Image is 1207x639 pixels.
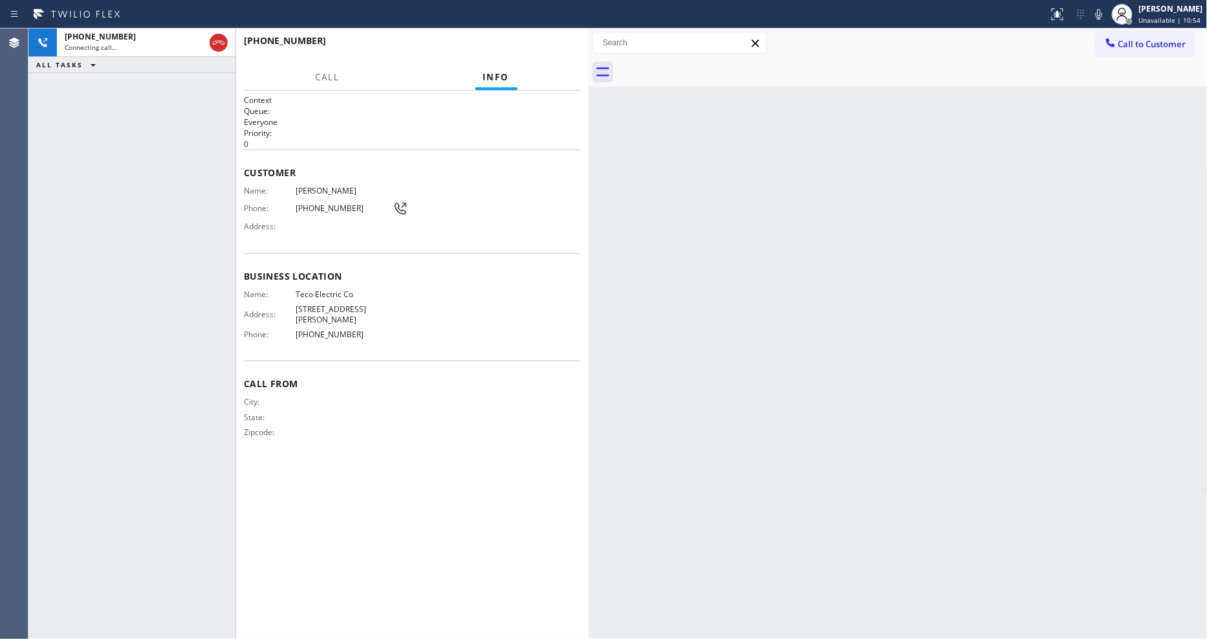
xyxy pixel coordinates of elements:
[210,34,228,52] button: Hang up
[28,57,109,73] button: ALL TASKS
[244,289,296,299] span: Name:
[308,65,348,90] button: Call
[244,309,296,319] span: Address:
[65,31,136,42] span: [PHONE_NUMBER]
[244,139,581,150] p: 0
[244,397,296,407] span: City:
[36,60,83,69] span: ALL TASKS
[296,289,393,299] span: Teco Electric Co
[1139,3,1203,14] div: [PERSON_NAME]
[244,203,296,213] span: Phone:
[244,95,581,106] h1: Context
[244,270,581,282] span: Business location
[244,377,581,390] span: Call From
[244,221,296,231] span: Address:
[593,32,767,53] input: Search
[244,34,326,47] span: [PHONE_NUMBER]
[1096,32,1195,56] button: Call to Customer
[65,43,117,52] span: Connecting call…
[296,203,393,213] span: [PHONE_NUMBER]
[244,427,296,437] span: Zipcode:
[316,71,340,83] span: Call
[296,186,393,196] span: [PERSON_NAME]
[244,117,581,128] p: Everyone
[244,106,581,117] h2: Queue:
[244,412,296,422] span: State:
[1118,38,1186,50] span: Call to Customer
[244,166,581,179] span: Customer
[1139,16,1201,25] span: Unavailable | 10:54
[475,65,517,90] button: Info
[296,304,393,324] span: [STREET_ADDRESS][PERSON_NAME]
[244,186,296,196] span: Name:
[244,128,581,139] h2: Priority:
[483,71,510,83] span: Info
[296,330,393,339] span: [PHONE_NUMBER]
[1090,5,1108,23] button: Mute
[244,330,296,339] span: Phone:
